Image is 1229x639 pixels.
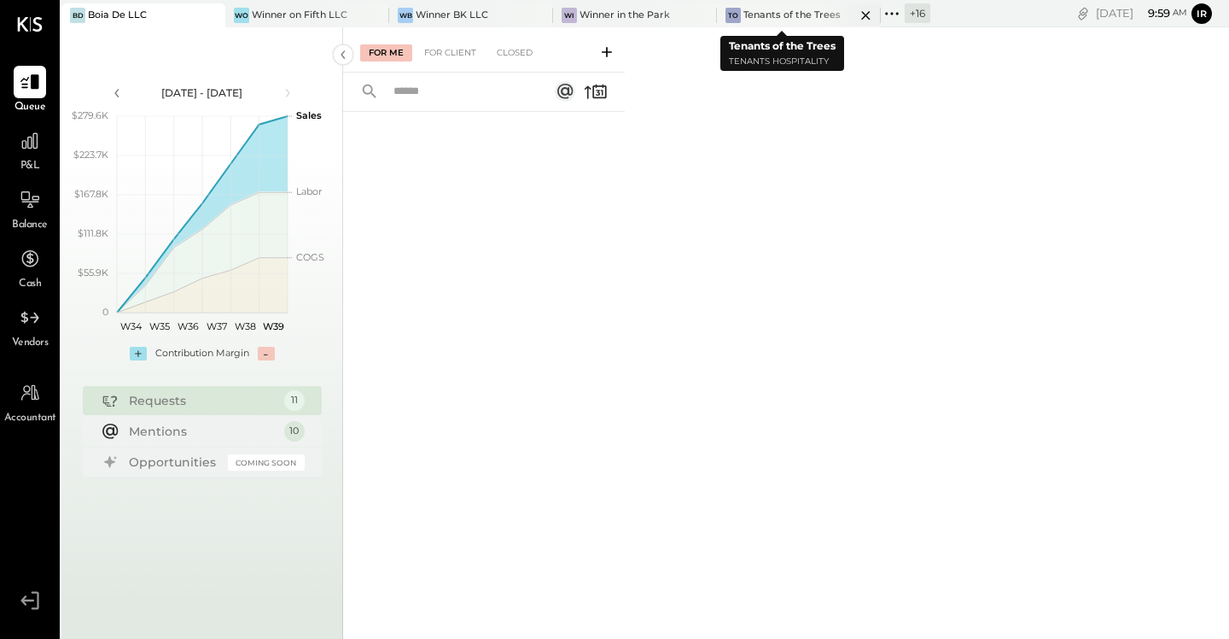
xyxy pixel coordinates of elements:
[262,320,283,332] text: W39
[360,44,412,62] div: For Me
[1,243,59,292] a: Cash
[1,125,59,174] a: P&L
[296,185,322,197] text: Labor
[1,184,59,233] a: Balance
[1096,5,1187,21] div: [DATE]
[234,8,249,23] div: Wo
[284,390,305,411] div: 11
[73,149,108,161] text: $223.7K
[284,421,305,442] div: 10
[296,109,322,121] text: Sales
[905,3,930,23] div: + 16
[78,227,108,239] text: $111.8K
[206,320,226,332] text: W37
[416,44,485,62] div: For Client
[725,8,741,23] div: To
[580,9,670,22] div: Winner in the Park
[88,9,147,22] div: Boia De LLC
[20,159,40,174] span: P&L
[129,392,276,409] div: Requests
[120,320,143,332] text: W34
[729,39,836,52] b: Tenants of the Trees
[129,454,219,471] div: Opportunities
[562,8,577,23] div: Wi
[398,8,413,23] div: WB
[1,66,59,115] a: Queue
[1,302,59,351] a: Vendors
[19,277,41,292] span: Cash
[252,9,347,22] div: Winner on Fifth LLC
[15,100,46,115] span: Queue
[72,109,108,121] text: $279.6K
[130,85,275,100] div: [DATE] - [DATE]
[488,44,541,62] div: Closed
[743,9,841,22] div: Tenants of the Trees
[149,320,170,332] text: W35
[228,454,305,471] div: Coming Soon
[78,267,108,278] text: $55.9K
[102,306,108,318] text: 0
[1,377,59,426] a: Accountant
[1075,4,1092,22] div: copy link
[74,188,108,200] text: $167.8K
[729,55,836,69] p: Tenants Hospitality
[4,411,56,426] span: Accountant
[177,320,198,332] text: W36
[129,423,276,440] div: Mentions
[296,251,324,263] text: COGS
[258,347,275,361] div: -
[416,9,488,22] div: Winner BK LLC
[70,8,85,23] div: BD
[12,336,49,351] span: Vendors
[12,218,48,233] span: Balance
[130,347,147,361] div: +
[1191,3,1212,24] button: Ir
[155,347,249,361] div: Contribution Margin
[234,320,255,332] text: W38
[1173,7,1187,19] span: am
[1136,5,1170,21] span: 9 : 59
